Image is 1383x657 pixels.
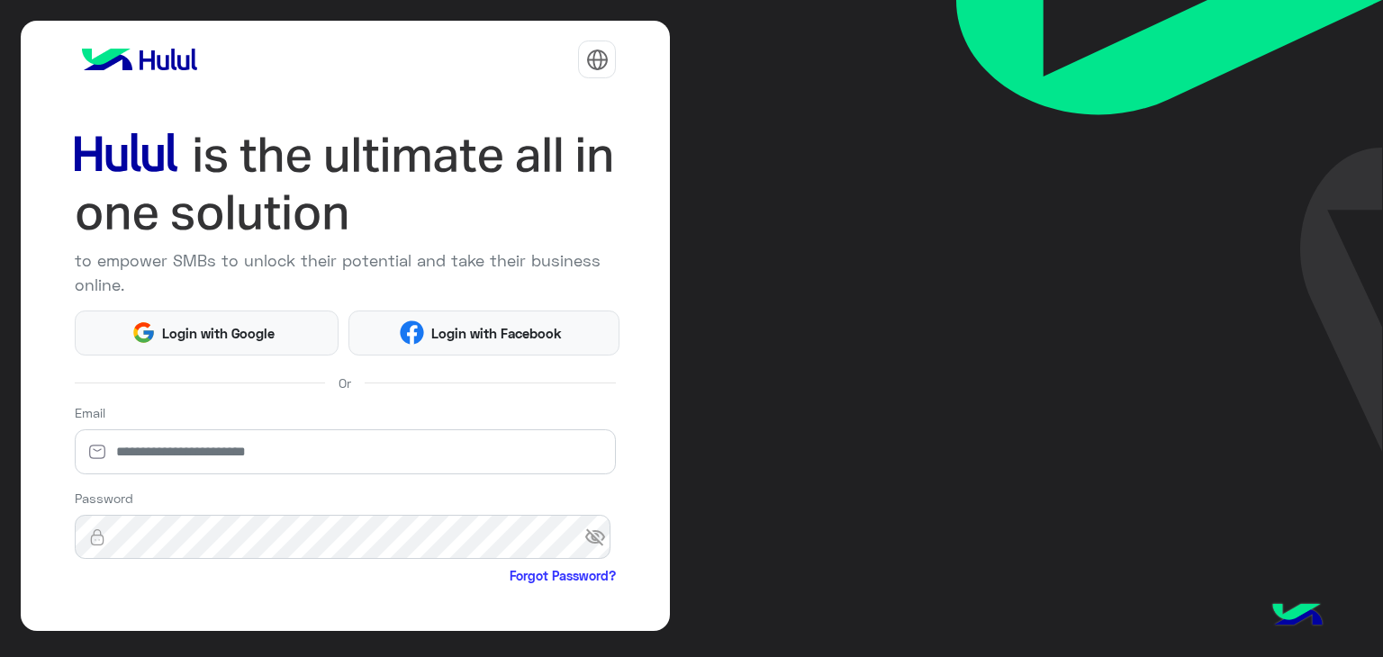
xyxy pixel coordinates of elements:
img: hulul-logo.png [1266,585,1329,648]
label: Password [75,489,133,508]
img: email [75,443,120,461]
img: tab [586,49,609,71]
span: visibility_off [584,521,617,553]
img: logo [75,41,204,77]
span: Login with Google [156,323,282,344]
p: to empower SMBs to unlock their potential and take their business online. [75,248,617,297]
img: hululLoginTitle_EN.svg [75,126,617,242]
img: Google [131,320,156,345]
img: Facebook [400,320,424,345]
button: Login with Google [75,310,339,355]
button: Login with Facebook [348,310,619,355]
span: Or [339,373,351,392]
span: Login with Facebook [424,323,568,344]
img: lock [75,528,120,546]
label: Email [75,403,105,422]
a: Forgot Password? [510,566,616,585]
